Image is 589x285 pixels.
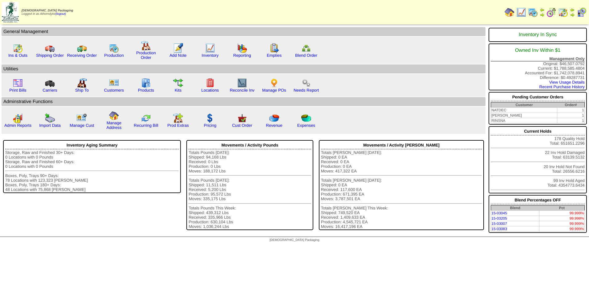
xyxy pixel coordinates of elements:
[301,78,311,88] img: workflow.png
[539,85,585,89] a: Recent Purchase History
[205,43,215,53] img: line_graph.gif
[55,12,66,16] a: (logout)
[134,123,158,128] a: Recurring Bill
[301,43,311,53] img: network.png
[237,78,247,88] img: line_graph2.gif
[269,78,279,88] img: po.png
[109,111,119,121] img: home.gif
[558,7,568,17] img: calendarinout.gif
[321,141,482,149] div: Movements / Activity [PERSON_NAME]
[539,205,584,211] th: Pct
[9,88,26,93] a: Print Bills
[205,113,215,123] img: dollar.gif
[557,108,585,113] td: 1
[262,88,286,93] a: Manage POs
[491,102,557,108] th: Customer
[22,9,73,16] span: Logged in as Athorndyke
[2,97,485,106] td: Adminstrative Functions
[269,43,279,53] img: workorder.gif
[76,113,88,123] img: managecust.png
[45,43,55,53] img: truck.gif
[173,113,183,123] img: prodextras.gif
[230,88,254,93] a: Reconcile Inv
[505,7,514,17] img: home.gif
[2,2,19,23] img: zoroco-logo-small.webp
[267,53,282,58] a: Empties
[141,113,151,123] img: reconcile.gif
[189,150,311,229] div: Totals Pounds [DATE]: Shipped: 94,168 Lbs Received: 0 Lbs Production: 0 Lbs Moves: 188,172 Lbs To...
[169,53,187,58] a: Add Note
[491,118,557,123] td: RINSNA
[204,123,217,128] a: Pricing
[491,93,585,101] div: Pending Customer Orders
[13,43,23,53] img: calendarinout.gif
[546,7,556,17] img: calendarblend.gif
[491,221,507,226] a: 15-03007
[22,9,73,12] span: [DEMOGRAPHIC_DATA] Packaging
[491,45,585,56] div: Owned Inv Within $1
[138,88,154,93] a: Products
[301,113,311,123] img: pie_chart2.png
[295,53,317,58] a: Blend Order
[489,126,587,193] div: 178 Quality Hold Total: 651651.2296 22 Inv Hold Damaged Total: 63139.5132 20 Inv Hold Not Found T...
[491,227,507,231] a: 15-03083
[270,238,319,242] span: [DEMOGRAPHIC_DATA] Packaging
[491,205,539,211] th: Blend
[570,12,575,17] img: arrowright.gif
[491,56,585,61] div: Management Only
[107,121,122,130] a: Manage Address
[491,216,507,221] a: 15-03205
[539,226,584,232] td: 99.999%
[557,113,585,118] td: 1
[141,78,151,88] img: cabinet.gif
[549,80,585,85] a: View Usage Details
[70,123,94,128] a: Manage Cust
[557,102,585,108] th: Order#
[77,43,87,53] img: truck2.gif
[202,53,219,58] a: Inventory
[104,88,124,93] a: Customers
[67,53,97,58] a: Receiving Order
[321,150,482,229] div: Totals [PERSON_NAME] [DATE]: Shipped: 0 EA Received: 0 EA Production: 0 EA Moves: 417,322 EA Tota...
[43,88,57,93] a: Carriers
[539,221,584,226] td: 99.999%
[491,29,585,41] div: Inventory In Sync
[13,113,23,123] img: graph2.png
[173,43,183,53] img: orders.gif
[557,118,585,123] td: 1
[516,7,526,17] img: line_graph.gif
[5,150,179,192] div: Storage, Raw and Finished 30+ Days: 0 Locations with 0 Pounds Storage, Raw and Finished 60+ Days:...
[491,196,585,204] div: Blend Percentages OFF
[173,78,183,88] img: workflow.gif
[75,88,89,93] a: Ship To
[491,127,585,135] div: Current Holds
[570,7,575,12] img: arrowleft.gif
[36,53,64,58] a: Shipping Order
[232,123,252,128] a: Cust Order
[539,211,584,216] td: 99.999%
[136,51,156,60] a: Production Order
[104,53,124,58] a: Production
[13,78,23,88] img: invoice2.gif
[201,88,219,93] a: Locations
[5,141,179,149] div: Inventory Aging Summary
[45,113,55,123] img: import.gif
[491,108,557,113] td: NATDEC
[294,88,319,93] a: Needs Report
[237,43,247,53] img: graph.gif
[266,123,282,128] a: Revenue
[39,123,61,128] a: Import Data
[2,27,485,36] td: General Management
[77,78,87,88] img: factory2.gif
[491,113,557,118] td: [PERSON_NAME]
[233,53,251,58] a: Reporting
[540,7,545,12] img: arrowleft.gif
[167,123,189,128] a: Prod Extras
[4,123,31,128] a: Admin Reports
[175,88,181,93] a: Kits
[141,41,151,51] img: factory.gif
[189,141,311,149] div: Movements / Activity Pounds
[45,78,55,88] img: truck3.gif
[491,211,507,215] a: 15-03045
[205,78,215,88] img: locations.gif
